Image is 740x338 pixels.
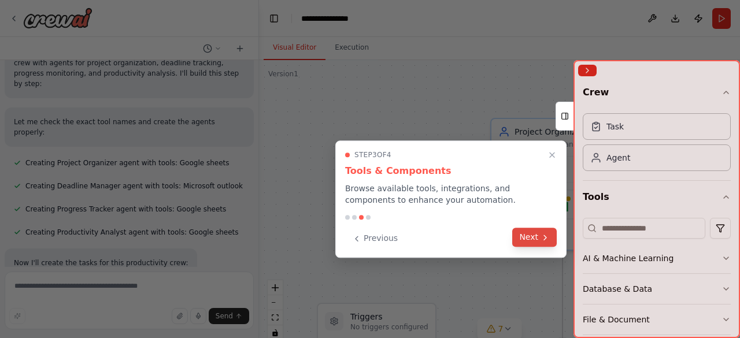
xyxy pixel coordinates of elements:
[345,229,405,248] button: Previous
[345,183,557,206] p: Browse available tools, integrations, and components to enhance your automation.
[345,164,557,178] h3: Tools & Components
[266,10,282,27] button: Hide left sidebar
[354,150,391,159] span: Step 3 of 4
[545,148,559,162] button: Close walkthrough
[512,228,557,247] button: Next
